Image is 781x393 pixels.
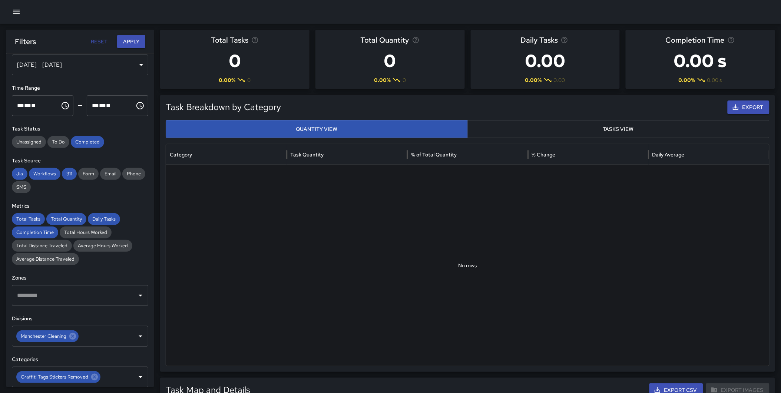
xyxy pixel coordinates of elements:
span: Form [78,170,99,178]
span: Average Distance Traveled [12,255,79,263]
div: Completion Time [12,227,58,238]
h3: 0.00 [520,46,570,76]
span: 0.00 [554,76,565,84]
span: To Do [47,138,69,146]
h6: Task Status [12,125,148,133]
button: Quantity View [166,120,468,138]
div: Graffiti Tags Stickers Removed [16,371,100,383]
span: Phone [122,170,145,178]
div: Email [100,168,121,180]
h3: 0 [361,46,420,76]
button: Export [728,100,770,114]
div: SMS [12,181,31,193]
span: Hours [92,103,99,108]
span: Total Quantity [46,215,86,223]
h6: Task Source [12,157,148,165]
span: Minutes [24,103,31,108]
span: Total Tasks [211,34,248,46]
span: Average Hours Worked [73,242,132,250]
span: Unassigned [12,138,46,146]
span: Total Quantity [361,34,409,46]
span: Daily Tasks [88,215,120,223]
span: Meridiem [106,103,111,108]
div: 311 [62,168,77,180]
h6: Filters [15,36,36,47]
button: Apply [117,35,145,49]
h5: Task Breakdown by Category [166,101,618,113]
span: Email [100,170,121,178]
span: Hours [17,103,24,108]
div: Daily Average [652,151,685,158]
div: Task Quantity [291,151,324,158]
span: Jia [12,170,27,178]
button: Open [135,290,146,301]
button: Open [135,372,146,382]
span: 0 [403,76,406,84]
div: Total Distance Traveled [12,240,72,252]
div: Total Tasks [12,213,45,225]
span: 0.00 % [525,76,542,84]
svg: Average number of tasks per day in the selected period, compared to the previous period. [561,36,568,44]
div: Form [78,168,99,180]
span: Total Tasks [12,215,45,223]
h6: Categories [12,356,148,364]
span: Graffiti Tags Stickers Removed [16,373,93,381]
span: Completion Time [12,229,58,236]
button: Choose time, selected time is 12:00 AM [58,98,73,113]
h6: Zones [12,274,148,282]
h6: Divisions [12,315,148,323]
span: Manchester Cleaning [16,333,71,340]
span: 311 [62,170,77,178]
span: Minutes [99,103,106,108]
div: Category [170,151,192,158]
span: 0.00 % [679,76,695,84]
span: 0.00 % [374,76,391,84]
h6: Time Range [12,84,148,92]
button: Tasks View [467,120,770,138]
div: Average Hours Worked [73,240,132,252]
div: Manchester Cleaning [16,330,79,342]
button: Reset [87,35,111,49]
div: % of Total Quantity [411,151,457,158]
span: Total Hours Worked [60,229,112,236]
span: 0 [247,76,251,84]
div: [DATE] - [DATE] [12,55,148,75]
div: To Do [47,136,69,148]
button: Choose time, selected time is 11:59 PM [133,98,148,113]
span: Workflows [29,170,60,178]
div: % Change [532,151,556,158]
span: 0.00 % [219,76,235,84]
h3: 0 [211,46,259,76]
div: Completed [71,136,104,148]
div: No rows [166,165,770,366]
svg: Total number of tasks in the selected period, compared to the previous period. [251,36,259,44]
div: Unassigned [12,136,46,148]
span: Total Distance Traveled [12,242,72,250]
h3: 0.00 s [666,46,735,76]
h6: Metrics [12,202,148,210]
span: Completion Time [666,34,725,46]
div: Total Hours Worked [60,227,112,238]
div: Total Quantity [46,213,86,225]
div: Jia [12,168,27,180]
div: Daily Tasks [88,213,120,225]
div: Phone [122,168,145,180]
div: Workflows [29,168,60,180]
svg: Total task quantity in the selected period, compared to the previous period. [412,36,420,44]
span: SMS [12,184,31,191]
span: Completed [71,138,104,146]
span: Daily Tasks [520,34,558,46]
button: Open [135,331,146,341]
span: Meridiem [31,103,36,108]
span: 0.00 s [707,76,722,84]
div: Average Distance Traveled [12,253,79,265]
svg: Average time taken to complete tasks in the selected period, compared to the previous period. [728,36,735,44]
